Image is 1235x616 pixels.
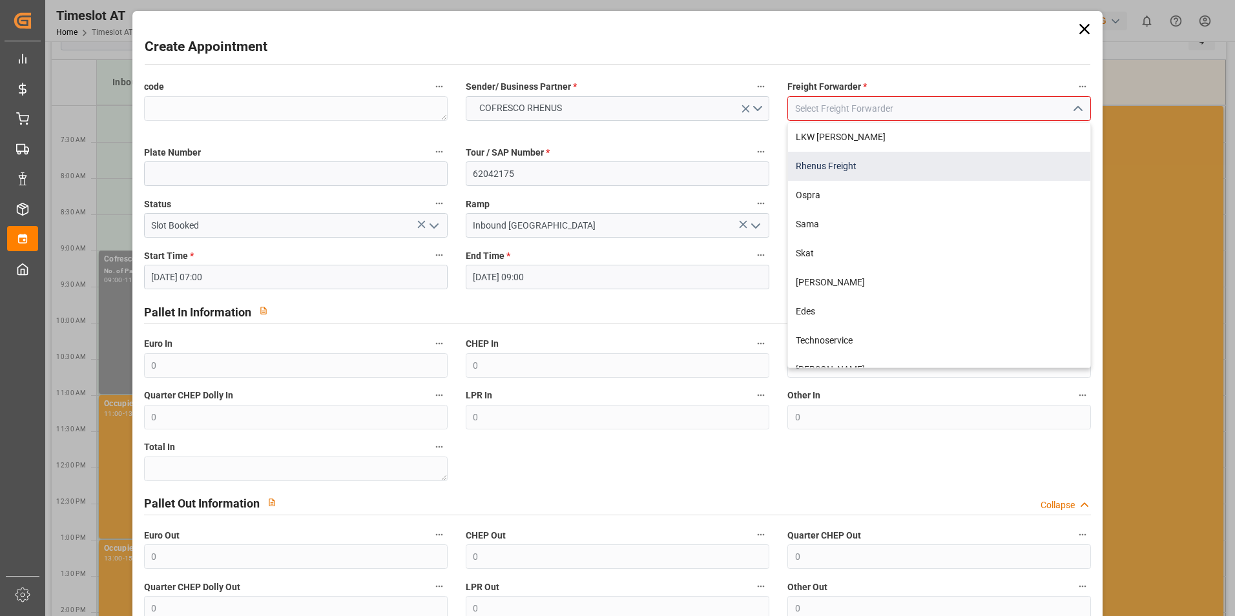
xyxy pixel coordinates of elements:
span: Euro In [144,337,172,351]
div: Collapse [1041,498,1075,512]
button: LPR Out [752,578,769,595]
div: Sama [788,210,1090,239]
span: Quarter CHEP Dolly In [144,389,233,402]
h2: Pallet Out Information [144,495,260,512]
button: LPR In [752,387,769,404]
span: Status [144,198,171,211]
button: Ramp [752,195,769,212]
span: CHEP Out [466,529,506,542]
span: LPR Out [466,580,499,594]
button: Other Out [1074,578,1091,595]
div: LKW [PERSON_NAME] [788,123,1090,152]
span: CHEP In [466,337,499,351]
span: End Time [466,249,510,263]
button: View description [251,298,276,323]
button: Total In [431,438,448,455]
button: Sender/ Business Partner * [752,78,769,95]
button: open menu [466,96,769,121]
button: close menu [1067,99,1086,119]
span: Ramp [466,198,490,211]
span: Quarter CHEP Dolly Out [144,580,240,594]
h2: Pallet In Information [144,303,251,321]
span: Quarter CHEP Out [787,529,861,542]
button: Status [431,195,448,212]
input: DD-MM-YYYY HH:MM [144,265,448,289]
span: Start Time [144,249,194,263]
button: open menu [423,216,442,236]
span: Other In [787,389,820,402]
input: Type to search/select [144,213,448,238]
button: Euro In [431,335,448,352]
span: Plate Number [144,146,201,159]
button: Freight Forwarder * [1074,78,1091,95]
button: code [431,78,448,95]
input: Type to search/select [466,213,769,238]
button: Start Time * [431,247,448,263]
div: Technoservice [788,326,1090,355]
div: Ospra [788,181,1090,210]
span: Total In [144,440,175,454]
span: Euro Out [144,529,180,542]
button: Euro Out [431,526,448,543]
button: End Time * [752,247,769,263]
input: DD-MM-YYYY HH:MM [466,265,769,289]
input: Select Freight Forwarder [787,96,1091,121]
button: View description [260,490,284,515]
div: Edes [788,297,1090,326]
h2: Create Appointment [145,37,267,57]
div: [PERSON_NAME] [788,355,1090,384]
div: Skat [788,239,1090,268]
span: Other Out [787,580,827,594]
button: CHEP Out [752,526,769,543]
span: code [144,80,164,94]
button: open menu [745,216,765,236]
button: Quarter CHEP Dolly Out [431,578,448,595]
div: [PERSON_NAME] [788,268,1090,297]
div: Rhenus Freight [788,152,1090,181]
button: Quarter CHEP Out [1074,526,1091,543]
button: Quarter CHEP Dolly In [431,387,448,404]
button: Other In [1074,387,1091,404]
button: Plate Number [431,143,448,160]
span: Sender/ Business Partner [466,80,577,94]
button: Tour / SAP Number * [752,143,769,160]
button: CHEP In [752,335,769,352]
span: COFRESCO RHENUS [473,101,568,115]
span: Freight Forwarder [787,80,867,94]
span: LPR In [466,389,492,402]
span: Tour / SAP Number [466,146,550,159]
